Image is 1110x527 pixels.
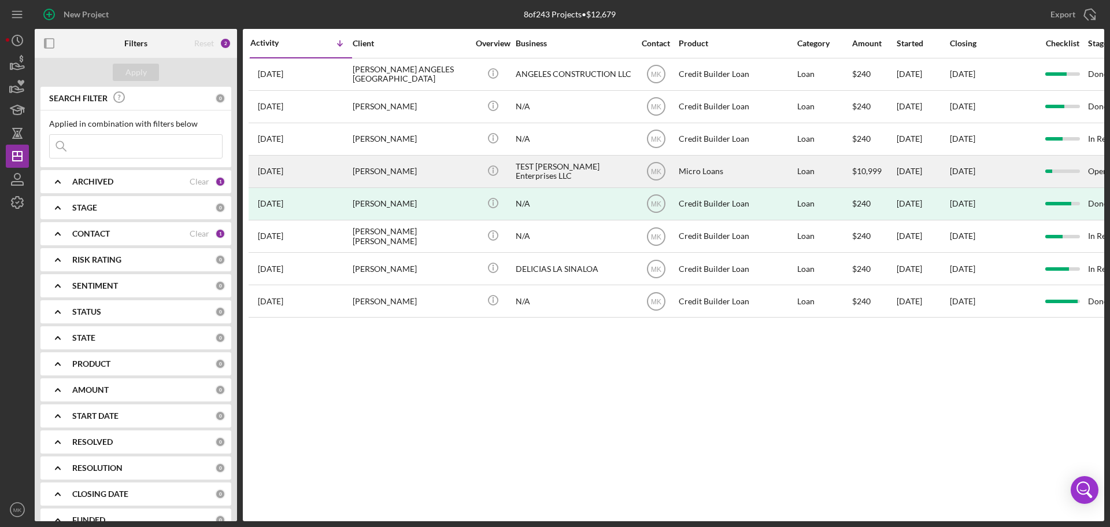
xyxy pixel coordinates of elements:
div: [PERSON_NAME] ANGELES [GEOGRAPHIC_DATA] [353,59,468,90]
div: Credit Builder Loan [679,124,794,154]
div: [DATE] [950,199,975,208]
b: SEARCH FILTER [49,94,108,103]
div: [PERSON_NAME] [353,286,468,316]
div: Credit Builder Loan [679,253,794,284]
div: Clear [190,229,209,238]
div: [DATE] [897,59,949,90]
b: STATUS [72,307,101,316]
div: [DATE] [897,91,949,122]
div: TEST [PERSON_NAME] Enterprises LLC [516,156,631,187]
time: 2025-04-29 18:38 [258,199,283,208]
div: New Project [64,3,109,26]
div: Credit Builder Loan [679,286,794,316]
div: Amount [852,39,896,48]
div: [DATE] [897,253,949,284]
div: Loan [797,124,851,154]
div: 0 [215,489,225,499]
div: Loan [797,253,851,284]
div: $240 [852,124,896,154]
div: Apply [125,64,147,81]
div: Open Intercom Messenger [1071,476,1098,504]
div: Loan [797,59,851,90]
div: [DATE] [897,156,949,187]
div: Loan [797,156,851,187]
div: Credit Builder Loan [679,221,794,252]
div: N/A [516,189,631,219]
div: ANGELES CONSTRUCTION LLC [516,59,631,90]
div: $240 [852,253,896,284]
time: 2025-04-01 16:14 [258,297,283,306]
div: Activity [250,38,301,47]
div: N/A [516,91,631,122]
div: 0 [215,333,225,343]
div: DELICIAS LA SINALOA [516,253,631,284]
div: Checklist [1038,39,1087,48]
b: START DATE [72,411,119,421]
div: 0 [215,93,225,104]
div: Started [897,39,949,48]
text: MK [13,507,22,513]
text: MK [651,200,661,208]
time: [DATE] [950,231,975,241]
time: [DATE] [950,166,975,176]
div: Contact [634,39,678,48]
time: [DATE] [950,134,975,143]
div: Credit Builder Loan [679,91,794,122]
div: 0 [215,385,225,395]
b: SENTIMENT [72,281,118,290]
div: Business [516,39,631,48]
div: Category [797,39,851,48]
div: 0 [215,255,225,265]
div: N/A [516,286,631,316]
div: [DATE] [897,124,949,154]
time: [DATE] [950,69,975,79]
div: [DATE] [897,286,949,316]
text: MK [651,297,661,305]
div: $10,999 [852,156,896,187]
div: Loan [797,189,851,219]
div: Clear [190,177,209,186]
div: Closing [950,39,1037,48]
div: 0 [215,281,225,291]
div: [PERSON_NAME] [353,189,468,219]
div: [PERSON_NAME] [353,253,468,284]
b: STAGE [72,203,97,212]
div: 8 of 243 Projects • $12,679 [524,10,616,19]
time: 2025-05-27 17:12 [258,167,283,176]
button: New Project [35,3,120,26]
div: Credit Builder Loan [679,59,794,90]
div: 0 [215,437,225,447]
div: 0 [215,202,225,213]
div: $240 [852,59,896,90]
div: [PERSON_NAME] [353,91,468,122]
div: Export [1050,3,1075,26]
div: Client [353,39,468,48]
text: MK [651,168,661,176]
b: PRODUCT [72,359,110,368]
div: 0 [215,307,225,317]
time: 2025-06-06 18:12 [258,134,283,143]
b: CLOSING DATE [72,489,128,499]
time: 2025-04-12 17:15 [258,264,283,274]
time: [DATE] [950,264,975,274]
div: Overview [471,39,515,48]
time: 2025-06-18 16:12 [258,102,283,111]
button: MK [6,498,29,521]
div: Micro Loans [679,156,794,187]
div: [PERSON_NAME] [353,156,468,187]
text: MK [651,135,661,143]
time: 2025-07-01 01:39 [258,69,283,79]
div: [DATE] [897,221,949,252]
div: 1 [215,229,225,239]
b: RESOLVED [72,437,113,447]
div: Credit Builder Loan [679,189,794,219]
div: Loan [797,221,851,252]
b: CONTACT [72,229,110,238]
div: 0 [215,515,225,525]
div: Reset [194,39,214,48]
time: [DATE] [950,101,975,111]
b: FUNDED [72,515,105,525]
b: ARCHIVED [72,177,113,186]
time: [DATE] [950,296,975,306]
text: MK [651,71,661,79]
